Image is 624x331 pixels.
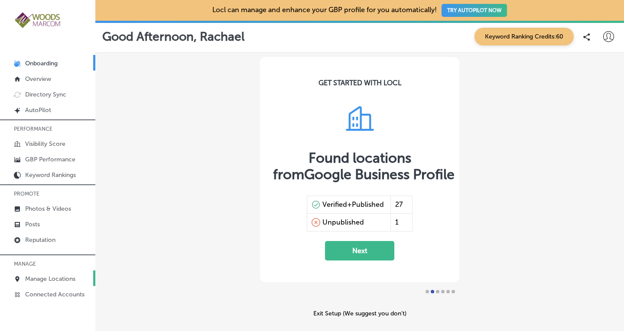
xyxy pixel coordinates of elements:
[25,106,51,114] p: AutoPilot
[25,275,75,283] p: Manage Locations
[25,205,71,212] p: Photos & Videos
[25,140,65,148] p: Visibility Score
[25,60,58,67] p: Onboarding
[322,218,364,227] div: Unpublished
[474,28,574,45] span: Keyword Ranking Credits: 60
[390,214,412,231] div: 1
[260,310,459,317] div: Exit Setup (We suggest you don’t)
[25,221,40,228] p: Posts
[322,200,384,209] div: Verified+Published
[25,236,55,244] p: Reputation
[25,75,51,83] p: Overview
[304,166,455,183] span: Google Business Profile
[102,29,244,44] p: Good Afternoon, Rachael
[25,156,75,163] p: GBP Performance
[14,11,62,29] img: 4a29b66a-e5ec-43cd-850c-b989ed1601aaLogo_Horizontal_BerryOlive_1000.jpg
[25,171,76,179] p: Keyword Rankings
[273,150,446,183] div: Found locations from
[390,196,412,213] div: 27
[442,4,507,17] button: TRY AUTOPILOT NOW
[325,241,394,260] button: Next
[318,79,401,87] div: GET STARTED WITH LOCL
[25,291,84,298] p: Connected Accounts
[25,91,66,98] p: Directory Sync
